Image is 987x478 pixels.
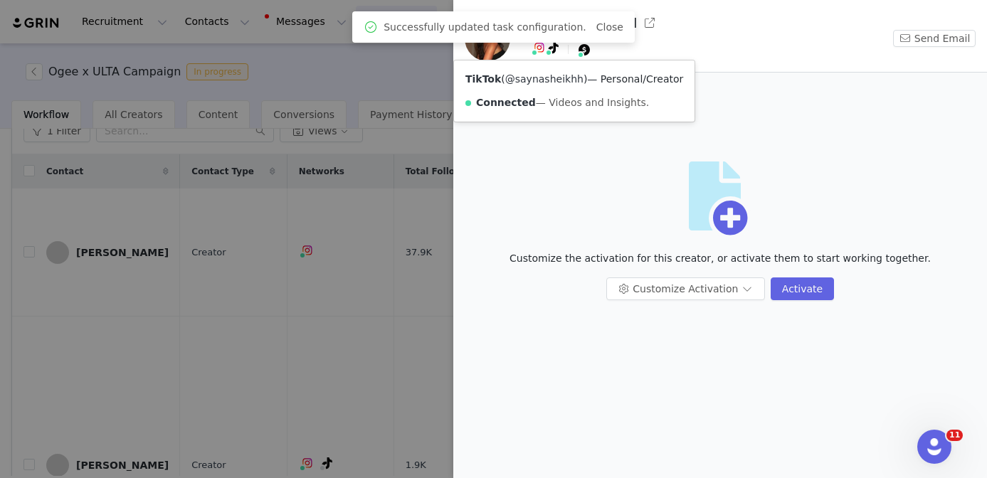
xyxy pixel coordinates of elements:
[771,277,834,300] button: Activate
[534,42,545,53] img: instagram.svg
[606,277,765,300] button: Customize Activation
[510,251,931,266] p: Customize the activation for this creator, or activate them to start working together.
[384,20,586,35] span: Successfully updated task configuration.
[893,30,976,47] button: Send Email
[917,430,951,464] iframe: Intercom live chat
[946,430,963,441] span: 11
[596,21,623,33] a: Close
